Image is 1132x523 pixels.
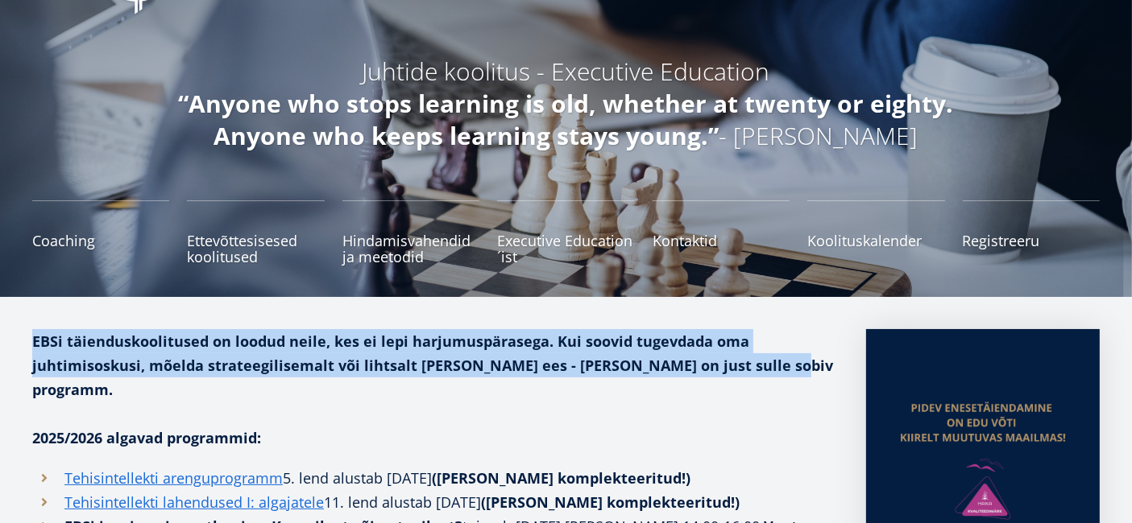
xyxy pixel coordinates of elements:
[807,200,944,265] a: Koolituskalender
[187,200,324,265] a: Ettevõttesisesed koolitused
[187,233,324,265] span: Ettevõttesisesed koolitused
[653,200,790,265] a: Kontaktid
[497,200,634,265] a: Executive Education´ist
[963,233,1100,249] span: Registreeru
[179,87,954,152] em: “Anyone who stops learning is old, whether at twenty or eighty. Anyone who keeps learning stays y...
[481,492,740,512] strong: ([PERSON_NAME] komplekteeritud!)
[497,233,634,265] span: Executive Education´ist
[32,490,834,514] li: 11. lend alustab [DATE]
[64,466,283,490] a: Tehisintellekti arenguprogramm
[32,200,169,265] a: Coaching
[32,233,169,249] span: Coaching
[653,233,790,249] span: Kontaktid
[32,332,833,399] strong: EBSi täienduskoolitused on loodud neile, kes ei lepi harjumuspärasega. Kui soovid tugevdada oma j...
[432,468,690,488] strong: ([PERSON_NAME] komplekteeritud!)
[139,56,993,88] h5: Juhtide koolitus - Executive Education
[32,428,261,447] strong: 2025/2026 algavad programmid:
[342,200,479,265] a: Hindamisvahendid ja meetodid
[963,200,1100,265] a: Registreeru
[807,233,944,249] span: Koolituskalender
[139,88,993,152] h5: - [PERSON_NAME]
[64,490,324,514] a: Tehisintellekti lahendused I: algajatele
[32,466,834,490] li: 5. lend alustab [DATE]
[342,233,479,265] span: Hindamisvahendid ja meetodid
